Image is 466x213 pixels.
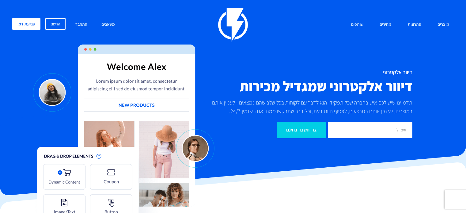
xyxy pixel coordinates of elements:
a: משאבים [97,18,119,31]
a: פתרונות [403,18,426,31]
a: הרשם [45,18,66,30]
a: שותפים [347,18,368,31]
a: קביעת דמו [12,18,40,30]
h1: דיוור אלקטרוני [201,69,412,75]
p: תדמיינו שיש לכם איש בחברה שכל תפקידו הוא לדבר עם לקוחות בכל שלב שהם נמצאים - לעניין אותם במוצרים,... [201,98,412,116]
a: מוצרים [433,18,454,31]
h2: דיוור אלקטרוני שמגדיל מכירות [201,78,412,94]
a: התחבר [71,18,92,31]
a: מחירים [375,18,396,31]
input: אימייל [328,122,412,138]
input: צרו חשבון בחינם [277,122,326,138]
